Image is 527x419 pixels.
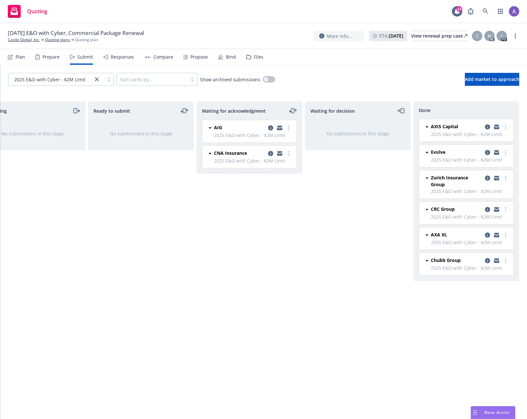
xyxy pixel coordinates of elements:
button: More info... [314,31,364,41]
span: 2025 E&O with Cyber - $2M Limit [12,76,90,83]
span: 2025 E&O with Cyber - $2M Limit [431,156,510,163]
a: copy logging email [493,149,500,156]
a: copy logging email [493,123,500,131]
a: copy logging email [493,257,500,265]
a: Report a Bug [464,5,477,18]
div: No submissions in this stage [99,130,183,137]
a: Quoting plans [45,37,70,43]
a: copy logging email [484,174,491,182]
span: AXIS Capital [431,123,458,130]
a: more [502,149,510,156]
a: copy logging email [276,150,284,157]
span: [DATE] E&O with Cyber, Commercial Package Renewal [8,29,144,37]
span: Done [419,107,431,114]
div: Prepare [42,54,60,60]
a: Switch app [494,5,507,18]
span: CNA Insurance [214,150,247,156]
span: AXA XL [431,231,447,238]
span: 2025 E&O with Cyber - $2M Limit [431,239,510,246]
div: Files [254,54,263,60]
span: Ready to submit [94,108,130,114]
span: 2025 E&O with Cyber - $2M Limit [431,213,510,220]
a: more [502,206,510,213]
a: copy logging email [484,257,491,265]
div: Compare [153,54,173,60]
button: Nova Assist [471,406,515,419]
span: 2025 E&O with Cyber - $2M Limit [431,265,510,271]
span: Zurich Insurance Group [431,174,482,188]
span: ETA : [379,32,403,39]
a: Castle Global, Inc. [8,37,40,43]
div: Bind [226,54,236,60]
a: copy logging email [493,174,500,182]
a: more [502,257,510,265]
div: No submissions in this stage [316,130,400,137]
div: 13 [456,6,462,12]
span: More info... [327,33,352,40]
span: Chubb Group [431,257,461,264]
span: Quoting [27,9,47,14]
strong: [DATE] [389,33,403,39]
a: copy logging email [484,123,491,131]
span: CRC Group [431,206,455,212]
span: 2025 E&O with Cyber - $2M Limit [214,157,293,164]
a: moveRight [72,107,80,115]
span: AIG [214,124,222,131]
a: more [285,150,293,157]
a: Search [479,5,492,18]
span: H [488,33,491,40]
a: close [93,75,101,83]
span: Nova Assist [484,410,510,415]
a: moveLeftRight [181,107,188,115]
a: more [502,231,510,239]
a: copy logging email [267,124,275,132]
a: more [502,174,510,182]
span: Waiting for decision [310,108,355,114]
img: photo [509,6,519,17]
div: Plan [16,54,25,60]
div: Drag to move [471,406,479,419]
span: Show archived submissions [200,76,260,83]
a: copy logging email [493,231,500,239]
a: copy logging email [484,231,491,239]
a: copy logging email [276,124,284,132]
a: Quoting [5,2,50,20]
span: Waiting for acknowledgment [202,108,266,114]
span: 2025 E&O with Cyber - $2M Limit [214,132,293,139]
span: Evolve [431,149,445,155]
div: Responses [111,54,134,60]
a: View renewal prep case [411,31,467,41]
a: copy logging email [267,150,275,157]
button: Add market to approach [465,73,519,86]
span: Add market to approach [465,76,519,82]
div: Propose [190,54,208,60]
a: moveLeft [398,107,405,115]
span: 2025 E&O with Cyber - $2M Limit [14,76,85,83]
a: more [511,32,519,40]
a: copy logging email [493,206,500,213]
a: more [502,123,510,131]
a: more [285,124,293,132]
span: 2025 E&O with Cyber - $2M Limit [431,188,510,195]
a: copy logging email [484,206,491,213]
span: 2025 E&O with Cyber - $2M Limit [431,131,510,138]
a: moveLeftRight [289,107,297,115]
span: Quoting plan [75,37,98,43]
a: copy logging email [484,149,491,156]
div: Submit [77,54,93,60]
